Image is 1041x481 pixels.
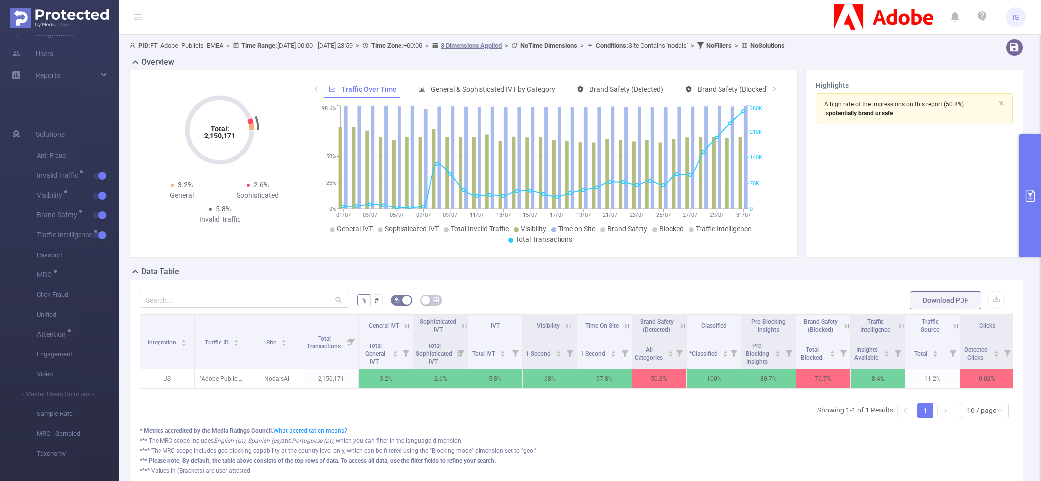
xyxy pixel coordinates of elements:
i: icon: caret-down [994,353,999,356]
i: icon: left [313,86,319,92]
i: icon: down [997,408,1003,414]
p: 50.8% [632,369,686,388]
i: Filter menu [672,337,686,369]
span: Pre-Blocking Insights [746,343,769,365]
span: is [824,110,893,117]
span: Site Contains 'nodals' [596,42,688,49]
div: Sort [829,349,835,355]
span: Visibility [37,192,66,199]
span: > [688,42,697,49]
span: Brand Safety (Blocked) [698,85,769,93]
tspan: 01/07 [336,212,350,218]
span: Traffic Intelligence [860,318,890,333]
i: Filter menu [946,337,960,369]
i: icon: caret-up [181,338,187,341]
span: > [223,42,233,49]
tspan: 29/07 [710,212,724,218]
span: General IVT [369,322,399,329]
tspan: 07/07 [416,212,430,218]
span: > [353,42,362,49]
i: icon: caret-up [775,349,781,352]
h2: Overview [141,56,174,68]
span: Brand Safety (Detected) [640,318,674,333]
i: icon: caret-down [281,342,287,345]
span: Invalid Traffic [37,172,81,179]
p: 76.7% [796,369,850,388]
div: Sort [500,349,506,355]
span: Anti-Fraud [37,146,119,166]
a: Reports [36,66,60,85]
span: 2.6% [254,181,269,189]
span: *Classified [689,350,719,357]
span: All Categories [635,346,664,361]
span: Passport [37,245,119,265]
i: Filter menu [891,337,905,369]
i: icon: caret-down [500,353,506,356]
i: icon: caret-up [830,349,835,352]
i: Filter menu [727,337,741,369]
span: Sample Rate [37,404,119,424]
tspan: 280K [750,106,762,112]
tspan: 03/07 [363,212,377,218]
span: Clicks [979,322,995,329]
span: Attention [37,331,69,338]
tspan: 140K [750,154,762,161]
span: Total Transactions [515,235,572,243]
i: icon: bar-chart [418,86,425,93]
a: Users [12,44,53,64]
tspan: 21/07 [603,212,617,218]
b: No Solutions [750,42,785,49]
b: Time Zone: [371,42,403,49]
div: Sort [668,349,674,355]
div: **** Values in (Brackets) are user attested [140,466,1013,475]
span: 3.2% [178,181,193,189]
div: Sort [993,349,999,355]
i: icon: caret-down [830,353,835,356]
tspan: 23/07 [630,212,644,218]
div: Sort [884,349,890,355]
p: 80.7% [741,369,796,388]
tspan: 13/07 [496,212,510,218]
span: A high rate of the impressions on this report [824,101,942,108]
i: icon: right [942,408,948,413]
div: General [144,190,220,201]
li: Next Page [937,403,953,418]
span: Traffic Intelligence [696,225,751,233]
span: Detected Clicks [964,346,988,361]
i: icon: caret-up [556,349,561,352]
span: General IVT [337,225,373,233]
span: FT_Adobe_Publicis_EMEA [DATE] 00:00 - [DATE] 23:59 +00:00 [129,42,785,49]
p: 3.2% [359,369,413,388]
i: icon: line-chart [329,86,336,93]
span: Total [914,350,929,357]
p: 97.8% [577,369,632,388]
tspan: 2,150,171 [204,132,235,139]
tspan: 11/07 [470,212,484,218]
div: 10 / page [967,403,996,418]
p: "Adobe Publicis Emea Tier 1" [27133] [195,369,249,388]
span: IVT [491,322,500,329]
span: > [577,42,587,49]
span: Brand Safety [607,225,647,233]
span: # [374,296,379,304]
tspan: Total: [211,125,229,133]
span: 1 Second [526,350,552,357]
span: Taxonomy [37,444,119,464]
span: 5.8% [216,205,231,213]
i: Filter menu [782,337,796,369]
i: icon: caret-up [994,349,999,352]
div: Sort [181,338,187,344]
span: > [502,42,511,49]
tspan: 05/07 [390,212,404,218]
p: 2.6% [413,369,468,388]
span: Total IVT [472,350,497,357]
tspan: 25/07 [656,212,670,218]
i: icon: caret-up [610,349,616,352]
tspan: 98.6% [322,106,336,112]
b: potentially brand unsafe [829,110,893,117]
span: Brand Safety [37,211,80,218]
i: Filter menu [508,337,522,369]
i: Filter menu [399,337,413,369]
p: NodalsAi [249,369,304,388]
i: English (en), Spanish (es) [214,437,281,444]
